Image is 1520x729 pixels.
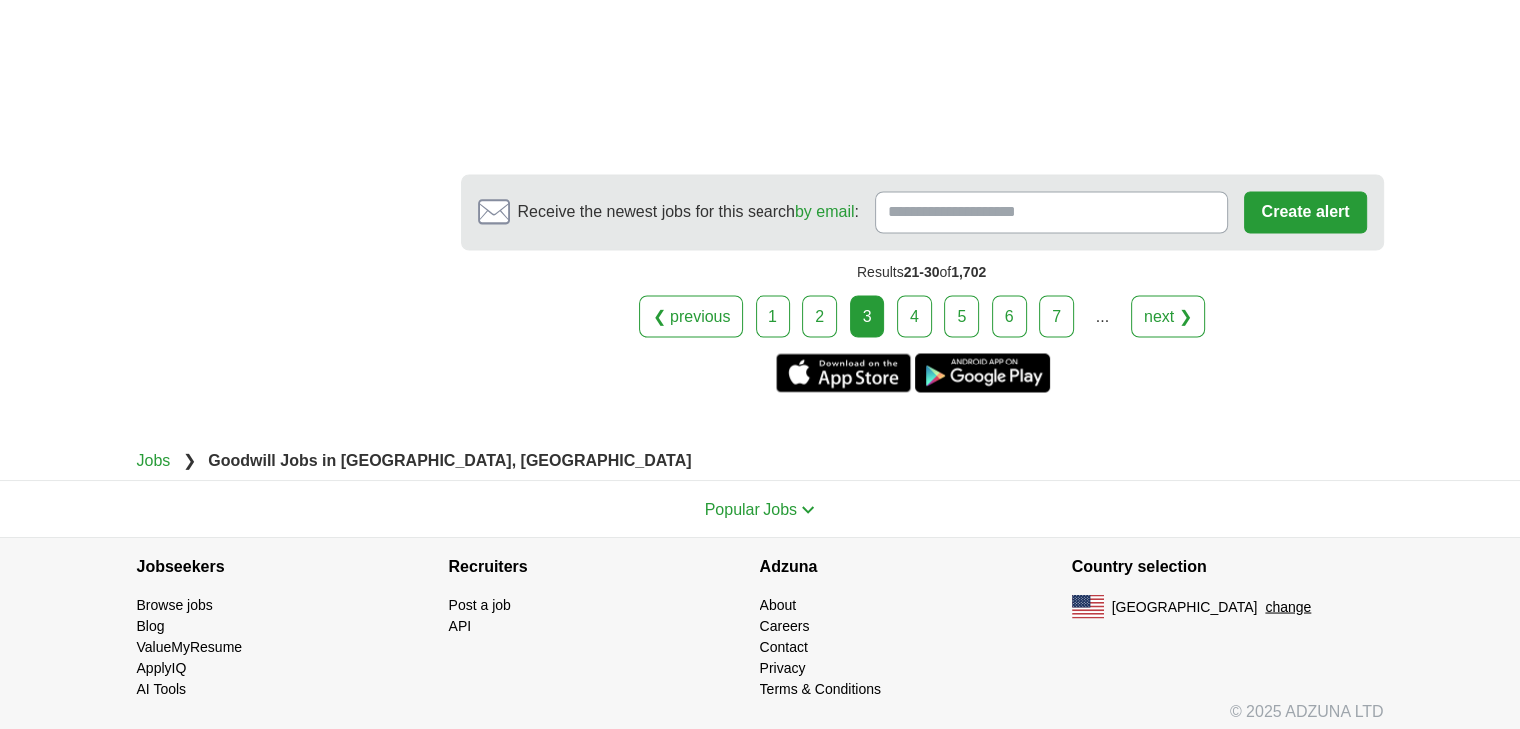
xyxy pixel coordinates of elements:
[137,451,171,468] a: Jobs
[776,353,911,392] a: Get the iPhone app
[850,295,885,337] div: 3
[760,659,806,675] a: Privacy
[137,596,213,612] a: Browse jobs
[137,617,165,633] a: Blog
[1244,191,1366,233] button: Create alert
[1265,596,1311,617] button: change
[802,295,837,337] a: 2
[801,505,815,514] img: toggle icon
[449,617,472,633] a: API
[1039,295,1074,337] a: 7
[1072,594,1104,618] img: US flag
[897,295,932,337] a: 4
[1112,596,1258,617] span: [GEOGRAPHIC_DATA]
[915,353,1050,392] a: Get the Android app
[461,250,1384,295] div: Results of
[756,295,790,337] a: 1
[944,295,979,337] a: 5
[137,680,187,696] a: AI Tools
[208,451,691,468] strong: Goodwill Jobs in [GEOGRAPHIC_DATA], [GEOGRAPHIC_DATA]
[137,659,187,675] a: ApplyIQ
[1072,538,1384,594] h4: Country selection
[183,451,196,468] span: ❯
[137,638,243,654] a: ValueMyResume
[951,264,986,280] span: 1,702
[639,295,743,337] a: ❮ previous
[760,680,881,696] a: Terms & Conditions
[795,203,855,220] a: by email
[760,638,808,654] a: Contact
[760,596,797,612] a: About
[449,596,511,612] a: Post a job
[1131,295,1205,337] a: next ❯
[705,500,797,517] span: Popular Jobs
[904,264,940,280] span: 21-30
[992,295,1027,337] a: 6
[518,200,859,224] span: Receive the newest jobs for this search :
[1082,296,1122,336] div: ...
[760,617,810,633] a: Careers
